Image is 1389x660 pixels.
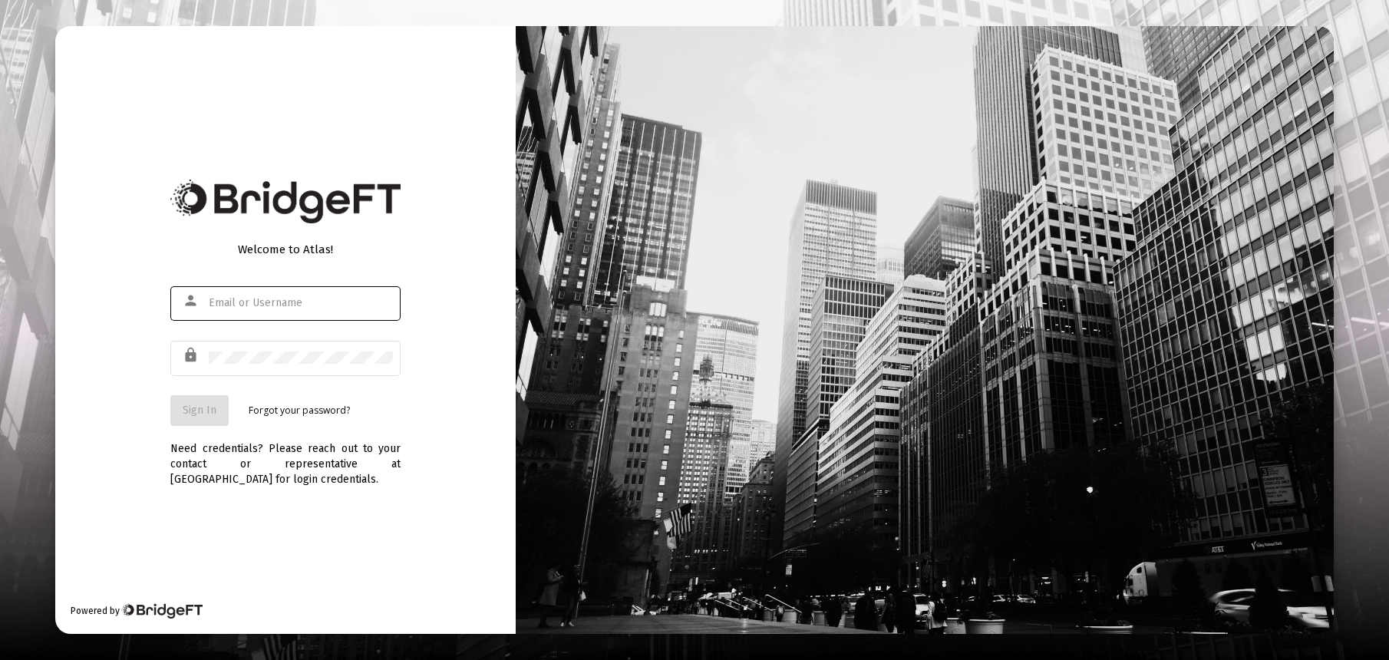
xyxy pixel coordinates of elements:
mat-icon: person [183,292,201,310]
img: Bridge Financial Technology Logo [121,603,202,619]
mat-icon: lock [183,346,201,365]
div: Need credentials? Please reach out to your contact or representative at [GEOGRAPHIC_DATA] for log... [170,426,401,487]
div: Powered by [71,603,202,619]
a: Forgot your password? [249,403,350,418]
span: Sign In [183,404,216,417]
div: Welcome to Atlas! [170,242,401,257]
button: Sign In [170,395,229,426]
img: Bridge Financial Technology Logo [170,180,401,223]
input: Email or Username [209,297,393,309]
